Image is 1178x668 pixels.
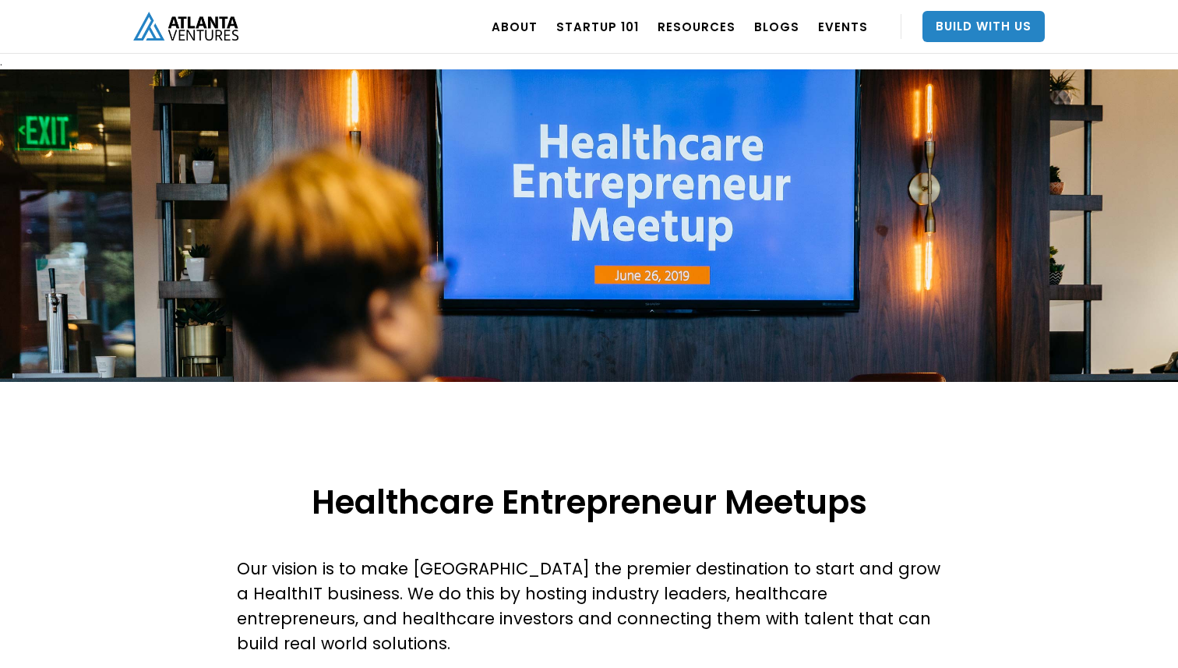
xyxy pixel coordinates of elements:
[818,5,868,48] a: EVENTS
[754,5,799,48] a: BLOGS
[492,5,538,48] a: ABOUT
[922,11,1045,42] a: Build With Us
[149,402,1029,525] h1: Healthcare Entrepreneur Meetups
[658,5,735,48] a: RESOURCES
[556,5,639,48] a: Startup 101
[237,401,941,656] p: Our vision is to make [GEOGRAPHIC_DATA] the premier destination to start and grow a HealthIT busi...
